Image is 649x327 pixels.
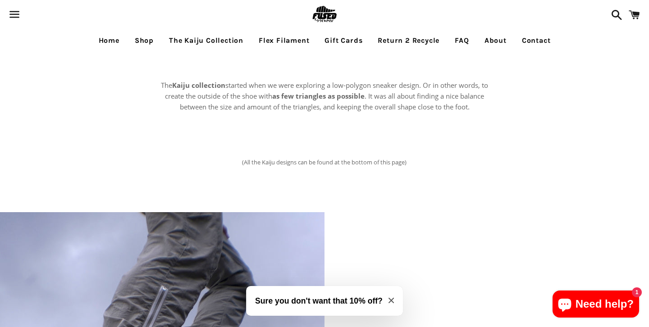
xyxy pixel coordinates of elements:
[371,29,446,52] a: Return 2 Recycle
[128,29,160,52] a: Shop
[318,29,369,52] a: Gift Cards
[162,29,250,52] a: The Kaiju Collection
[172,81,225,90] strong: Kaiju collection
[272,91,365,100] strong: as few triangles as possible
[252,29,316,52] a: Flex Filament
[158,80,491,112] p: The started when we were exploring a low-polygon sneaker design. Or in other words, to create the...
[550,291,642,320] inbox-online-store-chat: Shopify online store chat
[478,29,513,52] a: About
[515,29,558,52] a: Contact
[92,29,126,52] a: Home
[215,148,433,176] p: (All the Kaiju designs can be found at the bottom of this page)
[448,29,475,52] a: FAQ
